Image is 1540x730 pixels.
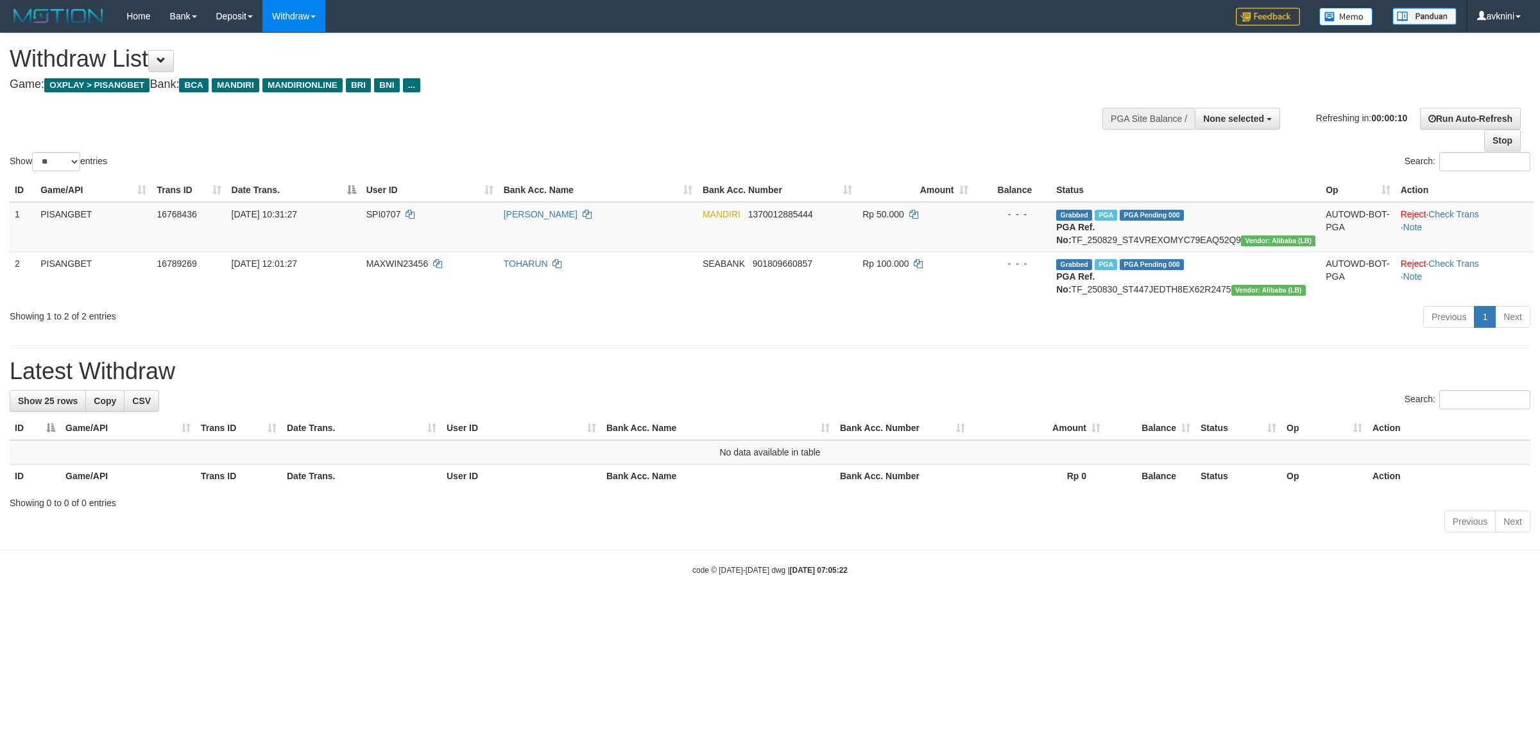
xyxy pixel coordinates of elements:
[232,209,297,219] span: [DATE] 10:31:27
[1316,112,1407,123] span: Refreshing in:
[10,251,35,301] td: 2
[212,78,259,92] span: MANDIRI
[979,208,1047,221] div: - - -
[361,178,499,202] th: User ID: activate to sort column ascending
[1056,271,1095,294] b: PGA Ref. No:
[1056,210,1092,221] span: Grabbed
[10,178,35,202] th: ID
[374,78,399,92] span: BNI
[1403,271,1423,282] a: Note
[703,259,745,269] span: SEABANK
[151,178,226,202] th: Trans ID: activate to sort column ascending
[227,178,361,202] th: Date Trans.: activate to sort column descending
[35,178,151,202] th: Game/API: activate to sort column ascending
[1420,108,1521,130] a: Run Auto-Refresh
[1236,8,1300,26] img: Feedback.jpg
[1444,511,1496,532] a: Previous
[835,464,970,488] th: Bank Acc. Number
[1428,209,1479,219] a: Check Trans
[1120,210,1184,221] span: PGA Pending
[262,78,343,92] span: MANDIRIONLINE
[1321,251,1395,301] td: AUTOWD-BOT-PGA
[1056,259,1092,270] span: Grabbed
[1051,202,1321,252] td: TF_250829_ST4VREXOMYC79EAQ52Q9
[60,416,196,440] th: Game/API: activate to sort column ascending
[10,6,107,26] img: MOTION_logo.png
[1106,416,1195,440] th: Balance: activate to sort column ascending
[179,78,208,92] span: BCA
[862,209,904,219] span: Rp 50.000
[601,416,835,440] th: Bank Acc. Name: activate to sort column ascending
[1051,251,1321,301] td: TF_250830_ST447JEDTH8EX62R2475
[753,259,812,269] span: Copy 901809660857 to clipboard
[1405,390,1530,409] label: Search:
[1396,178,1534,202] th: Action
[1396,202,1534,252] td: · ·
[10,491,1530,509] div: Showing 0 to 0 of 0 entries
[1401,259,1426,269] a: Reject
[1371,112,1407,123] strong: 00:00:10
[346,78,371,92] span: BRI
[366,259,428,269] span: MAXWIN23456
[748,209,813,219] span: Copy 1370012885444 to clipboard
[1203,114,1264,124] span: None selected
[1439,390,1530,409] input: Search:
[970,464,1106,488] th: Rp 0
[10,390,86,412] a: Show 25 rows
[32,152,80,171] select: Showentries
[1484,130,1521,151] a: Stop
[94,396,116,406] span: Copy
[857,178,973,202] th: Amount: activate to sort column ascending
[692,566,848,575] small: code © [DATE]-[DATE] dwg |
[1392,8,1457,25] img: panduan.png
[1396,251,1534,301] td: · ·
[35,202,151,252] td: PISANGBET
[1102,108,1195,130] div: PGA Site Balance /
[1056,222,1095,245] b: PGA Ref. No:
[1495,306,1530,328] a: Next
[1401,209,1426,219] a: Reject
[504,209,577,219] a: [PERSON_NAME]
[157,209,196,219] span: 16768436
[10,359,1530,384] h1: Latest Withdraw
[1321,178,1395,202] th: Op: activate to sort column ascending
[703,209,740,219] span: MANDIRI
[790,566,848,575] strong: [DATE] 07:05:22
[970,416,1106,440] th: Amount: activate to sort column ascending
[1095,210,1117,221] span: Marked by avkyakub
[601,464,835,488] th: Bank Acc. Name
[366,209,401,219] span: SPI0707
[18,396,78,406] span: Show 25 rows
[1281,416,1367,440] th: Op: activate to sort column ascending
[1319,8,1373,26] img: Button%20Memo.svg
[1281,464,1367,488] th: Op
[10,202,35,252] td: 1
[10,464,60,488] th: ID
[504,259,548,269] a: TOHARUN
[282,464,441,488] th: Date Trans.
[1321,202,1395,252] td: AUTOWD-BOT-PGA
[1195,416,1281,440] th: Status: activate to sort column ascending
[44,78,150,92] span: OXPLAY > PISANGBET
[10,440,1530,464] td: No data available in table
[835,416,970,440] th: Bank Acc. Number: activate to sort column ascending
[441,464,601,488] th: User ID
[862,259,909,269] span: Rp 100.000
[10,152,107,171] label: Show entries
[1423,306,1475,328] a: Previous
[697,178,857,202] th: Bank Acc. Number: activate to sort column ascending
[232,259,297,269] span: [DATE] 12:01:27
[1195,464,1281,488] th: Status
[157,259,196,269] span: 16789269
[1474,306,1496,328] a: 1
[1195,108,1280,130] button: None selected
[1367,464,1530,488] th: Action
[1367,416,1530,440] th: Action
[196,464,282,488] th: Trans ID
[1106,464,1195,488] th: Balance
[1120,259,1184,270] span: PGA Pending
[499,178,697,202] th: Bank Acc. Name: activate to sort column ascending
[124,390,159,412] a: CSV
[85,390,124,412] a: Copy
[1231,285,1306,296] span: Vendor URL: https://dashboard.q2checkout.com/secure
